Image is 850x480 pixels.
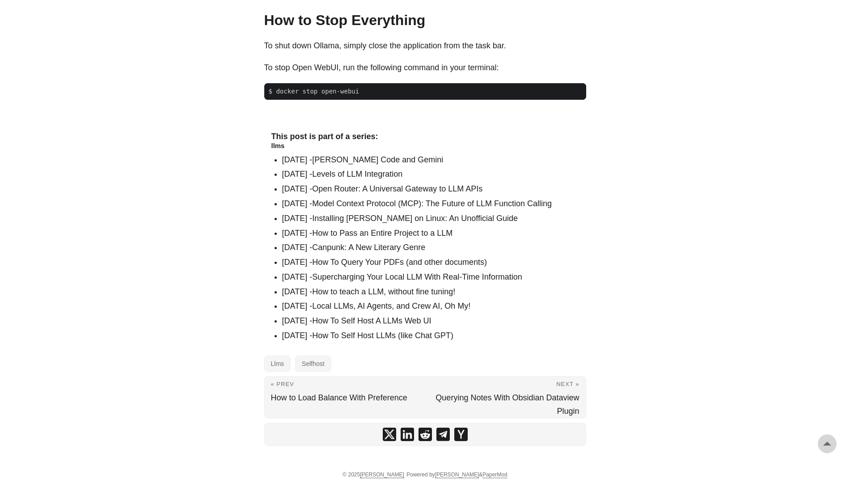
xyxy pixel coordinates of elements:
[436,393,579,416] span: Querying Notes With Obsidian Dataview Plugin
[265,377,425,418] a: « Prev How to Load Balance With Preference
[312,302,470,310] a: Local LLMs, AI Agents, and Crew AI, Oh My!
[343,472,404,478] span: © 2025
[264,356,291,372] a: Llms
[818,434,837,453] a: go to top
[436,428,450,441] a: share How To Query Your PDFs (and other documents) on telegram
[312,199,552,208] a: Model Context Protocol (MCP): The Future of LLM Function Calling
[312,331,453,340] a: How To Self Host LLMs (like Chat GPT)
[482,472,507,478] a: PaperMod
[264,87,364,96] span: $ docker stop open-webui
[282,256,579,269] li: [DATE] -
[282,212,579,225] li: [DATE] -
[401,428,414,441] a: share How To Query Your PDFs (and other documents) on linkedin
[312,243,425,252] a: Canpunk: A New Literary Genre
[282,271,579,284] li: [DATE] -
[312,287,455,296] a: How to teach a LLM, without fine tuning!
[282,285,579,298] li: [DATE] -
[264,12,586,29] h2: How to Stop Everything
[271,393,407,402] span: How to Load Balance With Preference
[312,170,402,178] a: Levels of LLM Integration
[312,184,482,193] a: Open Router: A Universal Gateway to LLM APIs
[271,142,285,149] a: llms
[312,316,431,325] a: How To Self Host A LLMs Web UI
[282,241,579,254] li: [DATE] -
[312,155,443,164] a: [PERSON_NAME] Code and Gemini
[383,428,396,441] a: share How To Query Your PDFs (and other documents) on x
[425,377,586,418] a: Next » Querying Notes With Obsidian Dataview Plugin
[282,314,579,327] li: [DATE] -
[282,153,579,166] li: [DATE] -
[282,300,579,313] li: [DATE] -
[435,472,479,478] a: [PERSON_NAME]
[312,229,452,238] a: How to Pass an Entire Project to a LLM
[282,183,579,195] li: [DATE] -
[312,272,522,281] a: Supercharging Your Local LLM With Real-Time Information
[282,329,579,342] li: [DATE] -
[406,472,507,478] span: Powered by &
[282,168,579,181] li: [DATE] -
[264,39,586,52] p: To shut down Ollama, simply close the application from the task bar.
[264,61,586,74] p: To stop Open WebUI, run the following command in your terminal:
[419,428,432,441] a: share How To Query Your PDFs (and other documents) on reddit
[295,356,331,372] a: Selfhost
[271,132,579,142] h4: This post is part of a series:
[454,428,468,441] a: share How To Query Your PDFs (and other documents) on ycombinator
[312,214,518,223] a: Installing [PERSON_NAME] on Linux: An Unofficial Guide
[312,258,487,267] a: How To Query Your PDFs (and other documents)
[360,472,404,478] a: [PERSON_NAME]
[282,227,579,240] li: [DATE] -
[556,381,579,387] span: Next »
[271,381,294,387] span: « Prev
[282,197,579,210] li: [DATE] -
